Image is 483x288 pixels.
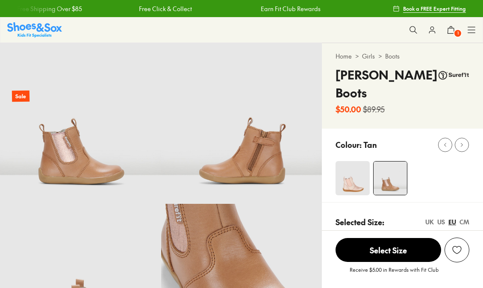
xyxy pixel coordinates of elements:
span: Book a FREE Expert Fitting [403,5,466,12]
div: CM [459,217,469,226]
div: UK [425,217,434,226]
div: > > [336,52,469,61]
img: Vendor logo [438,66,469,85]
a: Boots [385,52,400,61]
button: Select Size [336,238,441,262]
button: Add to Wishlist [445,238,469,262]
b: $50.00 [336,103,361,115]
div: EU [448,217,456,226]
span: Select Size [336,238,441,262]
img: 4-368473_1 [336,161,370,195]
a: Earn Fit Club Rewards [260,4,320,13]
p: Tan [363,139,377,150]
button: 1 [442,21,460,39]
img: 5_1 [374,162,407,195]
p: Colour: [336,139,362,150]
img: 6_1 [161,43,322,204]
div: US [437,217,445,226]
h4: [PERSON_NAME] Boots [336,66,438,102]
p: Receive $5.00 in Rewards with Fit Club [350,266,439,281]
s: $89.95 [363,103,385,115]
span: 1 [454,29,462,38]
img: SNS_Logo_Responsive.svg [7,22,62,37]
a: Free Click & Collect [138,4,191,13]
p: Selected Size: [336,216,384,228]
a: Home [336,52,352,61]
a: Free Shipping Over $85 [17,4,82,13]
a: Girls [362,52,375,61]
a: Shoes & Sox [7,22,62,37]
a: Book a FREE Expert Fitting [393,1,466,16]
p: Sale [12,91,29,102]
